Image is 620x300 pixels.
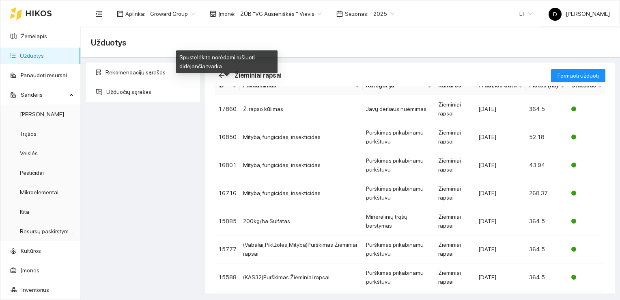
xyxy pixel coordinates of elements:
td: Purškimas prikabinamu purkštuvu [363,235,435,263]
a: Įmonės [21,267,39,274]
span: [PERSON_NAME] [549,11,610,17]
div: [DATE] [478,245,523,254]
a: Pesticidai [20,170,44,176]
th: this column's title is Kategorija,this column is sortable [363,76,435,95]
a: Trąšos [20,130,37,137]
th: this column's title is Statusas,this column is sortable [568,76,605,95]
a: Žemėlapis [21,33,47,39]
a: [PERSON_NAME] [20,111,64,117]
td: Ž. rapso kūlimas [240,95,363,123]
span: Užduotys [91,36,126,49]
td: Javų derliaus nuėmimas [363,95,435,123]
td: 15777 [215,235,240,263]
div: Spustelėkite norėdami rūšiuoti didėjančia tvarka [176,50,278,73]
div: [DATE] [478,273,523,282]
a: Užduotys [20,52,44,59]
td: Žieminiai rapsai [435,179,475,207]
td: 364.5 [526,207,568,235]
div: [DATE] [478,133,523,141]
th: this column's title is Pradžios data,this column is sortable [475,76,526,95]
td: Purškimas prikabinamu purkštuvu [363,263,435,291]
span: ŽŪB "VG Ausieniškės " Vievis [240,8,322,20]
span: Sandėlis [21,87,67,103]
td: 43.94 [526,151,568,179]
span: shop [210,11,216,17]
span: Formuoti užduotį [558,71,599,80]
td: Purškimas prikabinamu purkštuvu [363,179,435,207]
a: Mikroelementai [20,189,58,196]
td: 268.37 [526,179,568,207]
a: Veislės [20,150,38,157]
td: (KAS32)Purškimas Žieminiai rapsai [240,263,363,291]
a: Panaudoti resursai [21,72,67,78]
button: Formuoti užduotį [551,69,605,82]
td: Žieminiai rapsai [435,263,475,291]
span: solution [96,70,101,75]
td: Mityba, fungicidas, insekticidas [240,123,363,151]
td: 15588 [215,263,240,291]
td: Mityba, fungicidas, insekticidas [240,151,363,179]
a: Kita [20,209,29,215]
td: Purškimas prikabinamu purkštuvu [363,123,435,151]
span: Sezonas : [345,9,368,18]
span: 2025 [373,8,394,20]
td: 200kg/ha Sulfatas [240,207,363,235]
a: Inventorius [22,287,49,293]
th: this column's title is ID,this column is sortable [215,76,240,95]
td: Žieminiai rapsai [435,151,475,179]
td: (Vabalai,Piktžolės,Mityba)Purškimas Žieminiai rapsai [240,235,363,263]
span: LT [519,8,532,20]
span: D [553,8,557,21]
span: Groward Group [150,8,195,20]
span: Užduočių sąrašas [106,84,194,100]
div: [DATE] [478,161,523,170]
th: this column's title is Pavadinimas,this column is sortable [240,76,363,95]
td: Mineralinių trąšų barstymas [363,207,435,235]
td: Žieminiai rapsai [435,235,475,263]
a: Resursų paskirstymas [20,228,75,235]
span: Aplinka : [125,9,145,18]
span: menu-fold [95,10,103,17]
a: Kultūros [21,248,41,254]
span: Rekomendacijų sąrašas [105,64,194,80]
td: 15885 [215,207,240,235]
td: 16801 [215,151,240,179]
td: 16850 [215,123,240,151]
td: 17860 [215,95,240,123]
td: Žieminiai rapsai [435,95,475,123]
td: 364.5 [526,95,568,123]
td: Žieminiai rapsai [435,123,475,151]
span: calendar [336,11,343,17]
td: 16716 [215,179,240,207]
span: layout [117,11,123,17]
th: Kultūros [435,76,475,95]
button: menu-fold [91,6,107,22]
th: this column's title is Plotas (ha),this column is sortable [526,76,568,95]
div: [DATE] [478,217,523,226]
div: [DATE] [478,104,523,113]
span: Įmonė : [218,9,235,18]
td: Mityba, fungicidas, insekticidas [240,179,363,207]
td: 364.5 [526,263,568,291]
td: Purškimas prikabinamu purkštuvu [363,151,435,179]
td: Žieminiai rapsai [435,207,475,235]
td: 52.18 [526,123,568,151]
div: [DATE] [478,189,523,198]
td: 364.5 [526,235,568,263]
